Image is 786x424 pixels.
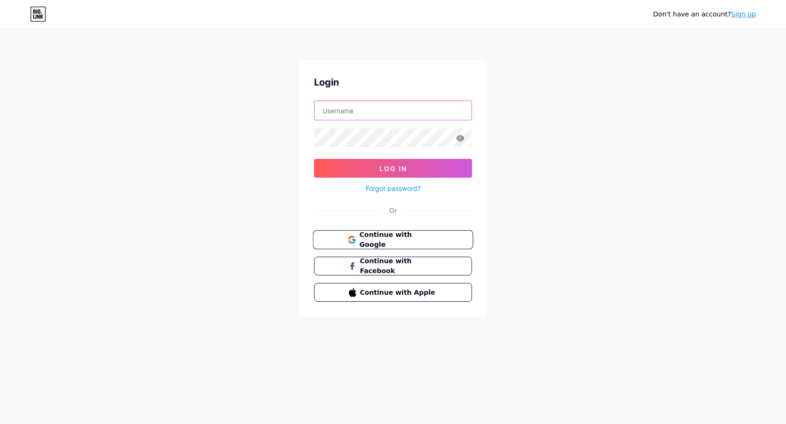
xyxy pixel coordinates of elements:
div: Or [389,205,397,215]
span: Log In [379,165,407,173]
a: Continue with Google [314,230,472,249]
div: Login [314,75,472,89]
span: Continue with Google [359,230,438,250]
button: Continue with Apple [314,283,472,302]
button: Continue with Google [313,230,473,250]
button: Log In [314,159,472,178]
a: Forgot password? [366,183,421,193]
input: Username [314,101,472,120]
a: Sign up [731,10,756,18]
div: Don't have an account? [653,9,756,19]
button: Continue with Facebook [314,257,472,275]
span: Continue with Apple [360,288,438,298]
span: Continue with Facebook [360,256,438,276]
